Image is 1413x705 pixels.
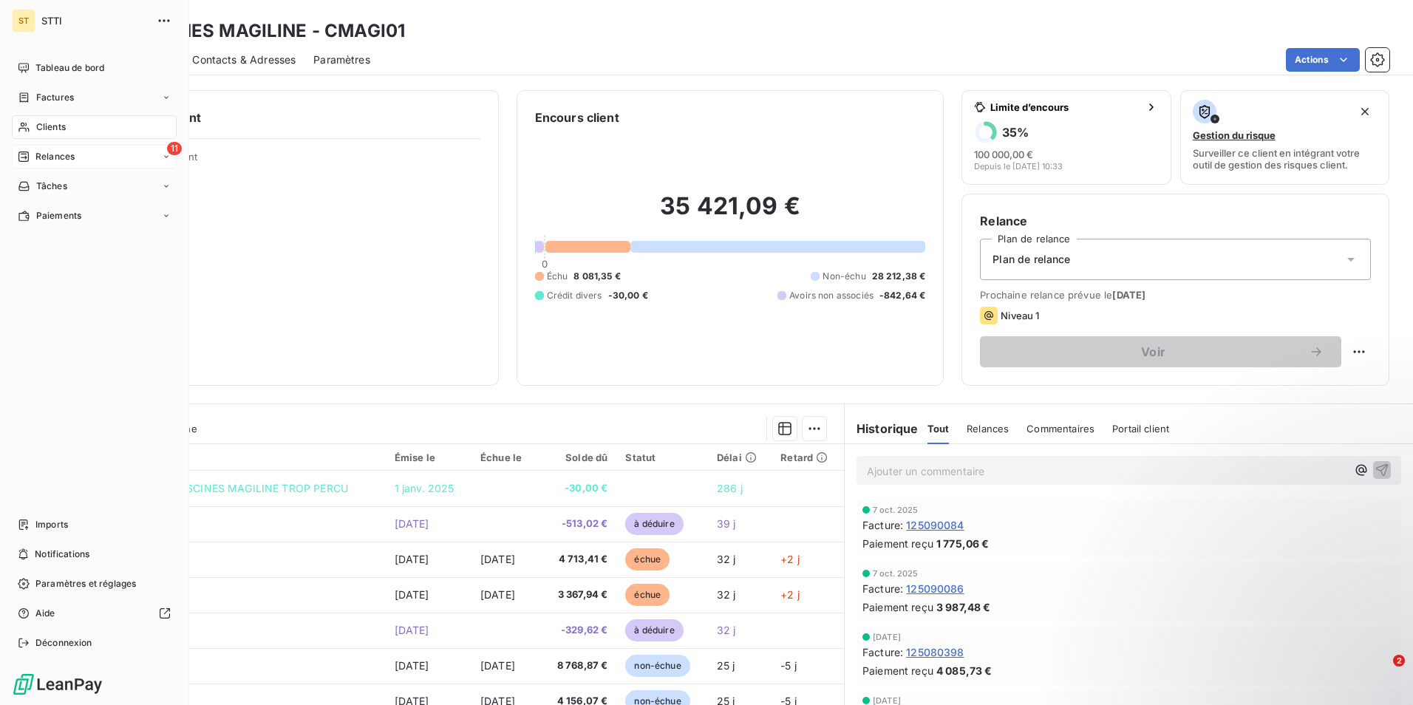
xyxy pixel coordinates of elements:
[41,15,148,27] span: STTI
[967,423,1009,435] span: Relances
[872,270,926,283] span: 28 212,38 €
[936,599,991,615] span: 3 987,48 €
[480,553,515,565] span: [DATE]
[873,505,919,514] span: 7 oct. 2025
[717,553,736,565] span: 32 j
[395,659,429,672] span: [DATE]
[873,569,919,578] span: 7 oct. 2025
[717,517,736,530] span: 39 j
[167,142,182,155] span: 11
[862,536,933,551] span: Paiement reçu
[480,659,515,672] span: [DATE]
[862,644,903,660] span: Facture :
[717,588,736,601] span: 32 j
[1193,129,1276,141] span: Gestion du risque
[546,587,607,602] span: 3 367,94 €
[1112,423,1169,435] span: Portail client
[873,633,901,641] span: [DATE]
[992,252,1070,267] span: Plan de relance
[625,584,670,606] span: échue
[36,120,66,134] span: Clients
[974,149,1033,160] span: 100 000,00 €
[546,552,607,567] span: 4 713,41 €
[789,289,874,302] span: Avoirs non associés
[395,482,454,494] span: 1 janv. 2025
[547,289,602,302] span: Crédit divers
[89,109,480,126] h6: Informations client
[980,289,1371,301] span: Prochaine relance prévue le
[608,289,648,302] span: -30,00 €
[906,517,964,533] span: 125090084
[936,663,992,678] span: 4 085,73 €
[625,619,683,641] span: à déduire
[119,151,480,171] span: Propriétés Client
[35,518,68,531] span: Imports
[36,180,67,193] span: Tâches
[873,696,901,705] span: [DATE]
[1112,289,1145,301] span: [DATE]
[1002,125,1029,140] h6: 35 %
[12,9,35,33] div: ST
[395,517,429,530] span: [DATE]
[780,659,797,672] span: -5 j
[1193,147,1377,171] span: Surveiller ce client en intégrant votre outil de gestion des risques client.
[395,553,429,565] span: [DATE]
[546,623,607,638] span: -329,62 €
[862,599,933,615] span: Paiement reçu
[1001,310,1039,321] span: Niveau 1
[35,607,55,620] span: Aide
[1180,90,1389,185] button: Gestion du risqueSurveiller ce client en intégrant votre outil de gestion des risques client.
[546,481,607,496] span: -30,00 €
[35,636,92,650] span: Déconnexion
[313,52,370,67] span: Paramètres
[36,209,81,222] span: Paiements
[535,191,926,236] h2: 35 421,09 €
[780,553,800,565] span: +2 j
[35,61,104,75] span: Tableau de bord
[862,517,903,533] span: Facture :
[1393,655,1405,667] span: 2
[1026,423,1094,435] span: Commentaires
[535,109,619,126] h6: Encours client
[130,18,405,44] h3: PISCINES MAGILINE - CMAGI01
[879,289,925,302] span: -842,64 €
[862,663,933,678] span: Paiement reçu
[542,258,548,270] span: 0
[480,452,528,463] div: Échue le
[107,451,377,464] div: Référence
[625,452,699,463] div: Statut
[12,602,177,625] a: Aide
[395,588,429,601] span: [DATE]
[36,91,74,104] span: Factures
[717,452,763,463] div: Délai
[936,536,990,551] span: 1 775,06 €
[395,624,429,636] span: [DATE]
[717,624,736,636] span: 32 j
[35,150,75,163] span: Relances
[980,336,1341,367] button: Voir
[717,482,743,494] span: 286 j
[1286,48,1360,72] button: Actions
[845,420,919,437] h6: Historique
[625,548,670,571] span: échue
[107,482,348,494] span: [DATE] -T06- PISCINES MAGILINE TROP PERCU
[1363,655,1398,690] iframe: Intercom live chat
[717,659,735,672] span: 25 j
[625,655,690,677] span: non-échue
[546,452,607,463] div: Solde dû
[546,517,607,531] span: -513,02 €
[546,658,607,673] span: 8 768,87 €
[780,588,800,601] span: +2 j
[1117,562,1413,665] iframe: Intercom notifications message
[998,346,1309,358] span: Voir
[35,548,89,561] span: Notifications
[906,644,964,660] span: 125080398
[862,581,903,596] span: Facture :
[395,452,463,463] div: Émise le
[480,588,515,601] span: [DATE]
[573,270,621,283] span: 8 081,35 €
[823,270,865,283] span: Non-échu
[625,513,683,535] span: à déduire
[12,672,103,696] img: Logo LeanPay
[35,577,136,590] span: Paramètres et réglages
